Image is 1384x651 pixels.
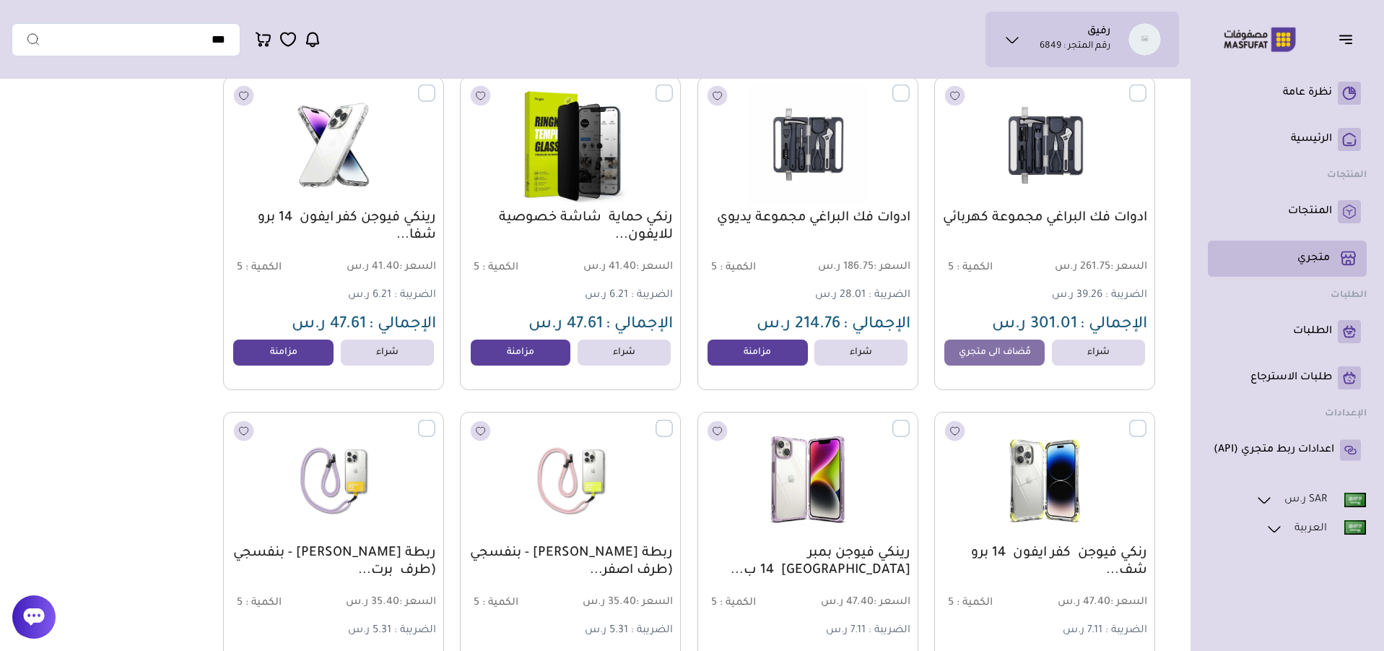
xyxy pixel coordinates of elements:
span: الكمية : [957,262,993,274]
span: 301.01 ر.س [992,316,1077,334]
span: 47.40 ر.س [809,596,910,610]
span: السعر : [399,597,436,608]
span: الإجمالي : [369,316,436,334]
span: الضريبة : [394,290,436,301]
span: 5 [948,598,954,609]
img: رفيق [1128,23,1161,56]
span: 5 [237,262,243,274]
span: 47.61 ر.س [528,316,603,334]
img: 20250918220528952810.png [232,420,435,541]
span: 7.11 ر.س [1063,625,1102,637]
p: نظرة عامة [1283,86,1332,100]
span: السعر : [636,262,673,273]
a: ادوات فك البراغي مجموعة كهربائي [942,210,1147,227]
span: 41.40 ر.س [335,261,436,275]
a: مُضاف الى متجري [944,340,1045,366]
img: 20250918220535981044.png [469,420,672,541]
span: الإجمالي : [606,316,673,334]
span: 7.11 ر.س [826,625,866,637]
strong: الطلبات [1331,290,1367,301]
span: 261.75 ر.س [1046,261,1147,275]
span: السعر : [874,597,910,608]
span: الكمية : [245,262,282,274]
a: الرئيسية [1214,128,1361,151]
span: 39.26 ر.س [1052,290,1102,301]
span: 35.40 ر.س [573,596,674,610]
img: Eng [1344,493,1366,507]
strong: المنتجات [1327,171,1367,181]
span: 5 [474,262,479,274]
span: 5 [711,262,717,274]
a: ربطة [PERSON_NAME] - بنفسجي (طرف برت... [231,545,436,579]
span: 41.40 ر.س [573,261,674,275]
span: الضريبة : [631,290,673,301]
a: مزامنة [233,340,334,366]
span: الكمية : [482,598,518,609]
p: المنتجات [1288,204,1332,219]
a: المنتجات [1214,200,1361,223]
img: 20250918220842979466.png [706,85,910,206]
span: 5 [948,262,954,274]
a: شراء [1052,340,1145,366]
span: الضريبة : [1105,625,1147,637]
a: ربطة [PERSON_NAME] - بنفسجي (طرف اصفر... [468,545,673,579]
span: 28.01 ر.س [815,290,866,301]
a: نظرة عامة [1214,82,1361,105]
a: مزامنة [471,340,571,366]
img: 20250918220852272574.png [943,85,1146,206]
a: رنكي حماية شاشة خصوصية للايفون... [468,210,673,244]
span: الكمية : [957,598,993,609]
span: السعر : [636,597,673,608]
img: 20250918220812908587.png [469,85,672,206]
span: 5 [237,598,243,609]
span: الكمية : [482,262,518,274]
img: 20250918220753314701.png [232,85,435,206]
span: الإجمالي : [1080,316,1147,334]
a: الطلبات [1214,320,1361,343]
span: 6.21 ر.س [348,290,391,301]
a: شراء [814,340,908,366]
a: شراء [578,340,671,366]
span: 35.40 ر.س [335,596,436,610]
a: رينكي فيوجن كفر ايفون 14 برو شفا... [231,210,436,244]
span: 5.31 ر.س [585,625,628,637]
span: الضريبة : [394,625,436,637]
img: 20250918220605545576.png [706,420,910,541]
p: الرئيسية [1291,132,1332,147]
strong: الإعدادات [1325,409,1367,419]
span: الكمية : [720,598,756,609]
span: الكمية : [245,598,282,609]
a: رينكي فيوجن بمبر [GEOGRAPHIC_DATA] 14 ب... [705,545,910,579]
a: SAR ر.س [1255,491,1367,509]
a: طلبات الاسترجاع [1214,366,1361,389]
span: السعر : [874,262,910,273]
img: Logo [1214,25,1306,53]
span: الكمية : [720,262,756,274]
span: 214.76 ر.س [757,316,840,334]
a: مزامنة [708,340,808,366]
a: متجري [1214,246,1361,271]
a: اعدادات ربط متجري (API) [1214,439,1361,462]
a: رنكي فيوجن كفر ايفون 14 برو شف... [942,545,1147,579]
span: الضريبة : [869,290,910,301]
span: 186.75 ر.س [809,261,910,275]
a: شراء [341,340,434,366]
span: 47.40 ر.س [1046,596,1147,610]
p: اعدادات ربط متجري (API) [1214,443,1334,457]
span: الضريبة : [1105,290,1147,301]
p: طلبات الاسترجاع [1250,371,1332,385]
span: السعر : [1110,262,1147,273]
a: ادوات فك البراغي مجموعة يديوي [705,210,910,227]
span: 6.21 ر.س [585,290,628,301]
p: الطلبات [1293,324,1332,339]
span: 5 [474,598,479,609]
a: العربية [1265,519,1367,538]
h1: رفيق [1087,25,1110,40]
span: الضريبة : [631,625,673,637]
span: الإجمالي : [843,316,910,334]
span: السعر : [1110,597,1147,608]
img: 20250918220736111160.png [943,420,1146,541]
span: 5.31 ر.س [348,625,391,637]
span: 47.61 ر.س [292,316,366,334]
span: 5 [711,598,717,609]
